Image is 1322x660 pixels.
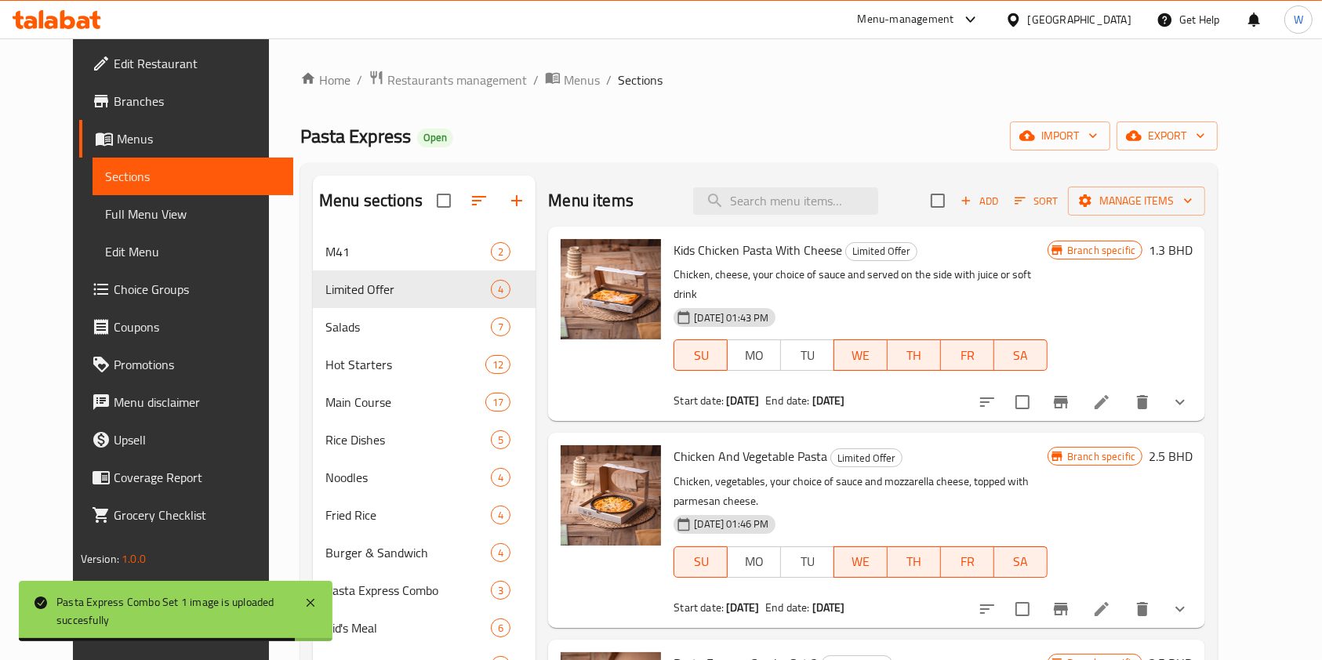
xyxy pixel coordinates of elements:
[491,242,510,261] div: items
[561,445,661,546] img: Chicken And Vegetable Pasta
[968,590,1006,628] button: sort-choices
[492,546,510,560] span: 4
[674,238,842,262] span: Kids Chicken Pasta With Cheese
[693,187,878,215] input: search
[1004,189,1068,213] span: Sort items
[674,444,827,468] span: Chicken And Vegetable Pasta
[79,82,294,120] a: Branches
[1028,11,1131,28] div: [GEOGRAPHIC_DATA]
[958,192,1001,210] span: Add
[888,339,941,371] button: TH
[947,550,988,573] span: FR
[498,182,536,219] button: Add section
[846,242,917,260] span: Limited Offer
[325,317,491,336] div: Salads
[1006,386,1039,419] span: Select to update
[486,395,510,410] span: 17
[491,506,510,524] div: items
[1149,239,1193,261] h6: 1.3 BHD
[492,508,510,523] span: 4
[325,618,491,637] span: Kid's Meal
[765,390,809,411] span: End date:
[105,242,281,261] span: Edit Menu
[1080,191,1193,211] span: Manage items
[325,581,491,600] span: Pasta Express Combo
[1124,383,1161,421] button: delete
[841,550,881,573] span: WE
[1294,11,1303,28] span: W
[105,205,281,223] span: Full Menu View
[325,280,491,299] div: Limited Offer
[485,355,510,374] div: items
[894,550,935,573] span: TH
[313,308,536,346] div: Salads7
[780,546,834,578] button: TU
[79,459,294,496] a: Coverage Report
[114,92,281,111] span: Branches
[787,344,828,367] span: TU
[325,430,491,449] span: Rice Dishes
[492,245,510,259] span: 2
[313,233,536,270] div: M412
[1124,590,1161,628] button: delete
[56,593,289,629] div: Pasta Express Combo Set 1 image is uploaded succesfully
[357,71,362,89] li: /
[1171,393,1189,412] svg: Show Choices
[1061,243,1142,258] span: Branch specific
[1092,393,1111,412] a: Edit menu item
[1010,121,1110,150] button: import
[834,339,888,371] button: WE
[841,344,881,367] span: WE
[1149,445,1193,467] h6: 2.5 BHD
[79,120,294,158] a: Menus
[888,546,941,578] button: TH
[81,575,153,596] span: Get support on:
[1061,449,1142,464] span: Branch specific
[994,546,1048,578] button: SA
[491,618,510,637] div: items
[325,468,491,487] span: Noodles
[968,383,1006,421] button: sort-choices
[485,393,510,412] div: items
[300,70,1218,90] nav: breadcrumb
[1015,192,1058,210] span: Sort
[313,346,536,383] div: Hot Starters12
[954,189,1004,213] span: Add item
[491,430,510,449] div: items
[561,239,661,339] img: Kids Chicken Pasta With Cheese
[325,355,485,374] span: Hot Starters
[114,468,281,487] span: Coverage Report
[1117,121,1218,150] button: export
[727,546,781,578] button: MO
[79,383,294,421] a: Menu disclaimer
[114,393,281,412] span: Menu disclaimer
[674,265,1048,304] p: Chicken, cheese, your choice of sauce and served on the side with juice or soft drink
[93,158,294,195] a: Sections
[492,583,510,598] span: 3
[726,597,759,618] b: [DATE]
[79,270,294,308] a: Choice Groups
[858,10,954,29] div: Menu-management
[1171,600,1189,618] svg: Show Choices
[114,54,281,73] span: Edit Restaurant
[845,242,917,261] div: Limited Offer
[491,317,510,336] div: items
[831,449,902,467] span: Limited Offer
[325,393,485,412] span: Main Course
[921,184,954,217] span: Select section
[1022,126,1098,146] span: import
[313,609,536,647] div: Kid's Meal6
[1161,383,1199,421] button: show more
[947,344,988,367] span: FR
[313,534,536,571] div: Burger & Sandwich4
[79,496,294,534] a: Grocery Checklist
[313,270,536,308] div: Limited Offer4
[460,182,498,219] span: Sort sections
[834,546,888,578] button: WE
[79,346,294,383] a: Promotions
[618,71,663,89] span: Sections
[313,421,536,459] div: Rice Dishes5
